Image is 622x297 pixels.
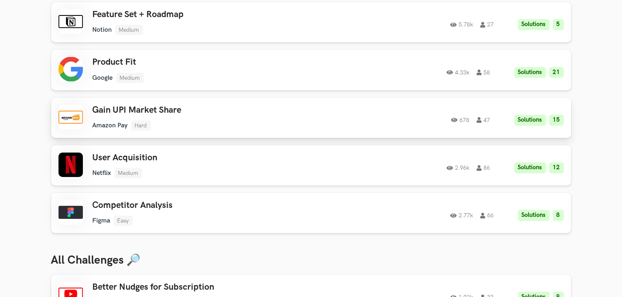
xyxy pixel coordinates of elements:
[93,217,111,225] li: Figma
[451,22,473,28] span: 5.78k
[51,2,571,42] a: Feature Set + RoadmapNotionMedium5.78k27Solutions5
[553,19,564,30] li: 5
[518,210,550,221] li: Solutions
[51,193,571,233] a: Competitor AnalysisFigmaEasy2.77k66Solutions8
[514,162,546,173] li: Solutions
[115,168,142,178] li: Medium
[93,153,323,163] h3: User Acquisition
[477,165,490,171] span: 86
[553,210,564,221] li: 8
[93,105,323,116] h3: Gain UPI Market Share
[114,216,133,226] li: Easy
[51,253,571,267] h3: All Challenges 🔎
[447,70,470,75] span: 4.33k
[549,162,564,173] li: 12
[51,50,571,90] a: Product FitGoogleMedium4.33k58Solutions21
[451,117,470,123] span: 678
[477,117,490,123] span: 47
[549,115,564,126] li: 15
[518,19,550,30] li: Solutions
[93,282,323,293] h3: Better Nudges for Subscription
[93,9,323,20] h3: Feature Set + Roadmap
[51,98,571,138] a: Gain UPI Market ShareAmazon PayHard67847Solutions15
[93,57,323,68] h3: Product Fit
[93,74,113,82] li: Google
[93,122,128,129] li: Amazon Pay
[514,115,546,126] li: Solutions
[93,26,112,34] li: Notion
[477,70,490,75] span: 58
[116,73,144,83] li: Medium
[115,25,143,35] li: Medium
[481,22,494,28] span: 27
[451,213,473,218] span: 2.77k
[93,169,111,177] li: Netflix
[93,200,323,211] h3: Competitor Analysis
[481,213,494,218] span: 66
[549,67,564,78] li: 21
[514,67,546,78] li: Solutions
[131,120,151,131] li: Hard
[51,145,571,186] a: User AcquisitionNetflixMedium2.96k86Solutions12
[447,165,470,171] span: 2.96k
